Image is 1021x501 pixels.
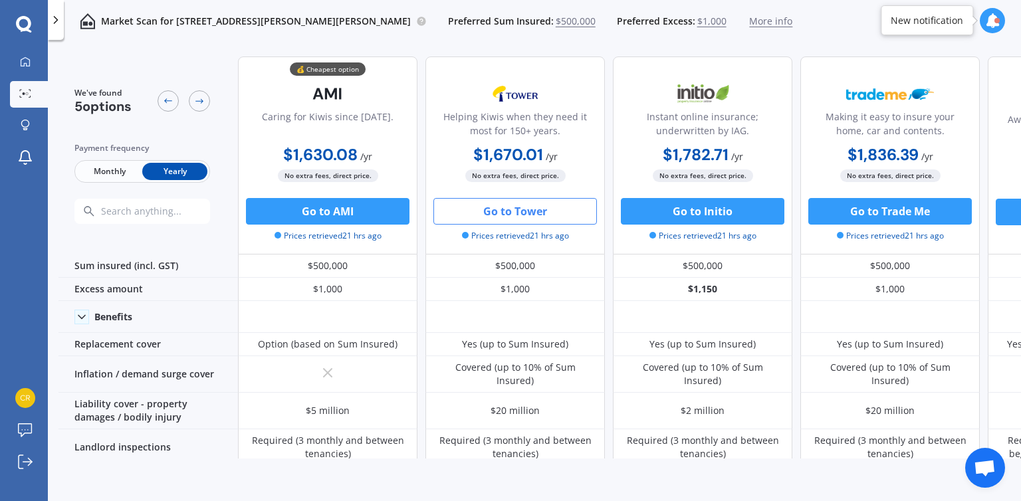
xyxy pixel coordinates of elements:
button: Go to Initio [621,198,784,225]
p: Market Scan for [STREET_ADDRESS][PERSON_NAME][PERSON_NAME] [101,15,411,28]
div: Covered (up to 10% of Sum Insured) [435,361,595,387]
span: / yr [731,150,743,163]
div: Yes (up to Sum Insured) [649,338,756,351]
div: Open chat [965,448,1005,488]
span: No extra fees, direct price. [278,169,378,182]
span: Prices retrieved 21 hrs ago [462,230,569,242]
span: No extra fees, direct price. [465,169,566,182]
span: $500,000 [556,15,596,28]
div: Sum insured (incl. GST) [58,254,238,278]
div: Option (based on Sum Insured) [258,338,397,351]
div: Covered (up to 10% of Sum Insured) [623,361,782,387]
span: / yr [360,150,372,163]
img: AMI-text-1.webp [284,77,372,110]
b: $1,630.08 [283,144,358,165]
div: $5 million [306,404,350,417]
button: Go to AMI [246,198,409,225]
div: $1,000 [238,278,417,301]
b: $1,782.71 [663,144,729,165]
span: Prices retrieved 21 hrs ago [837,230,944,242]
div: Benefits [94,311,132,323]
div: Required (3 monthly and between tenancies) [248,434,407,460]
b: $1,670.01 [473,144,543,165]
span: Prices retrieved 21 hrs ago [649,230,756,242]
input: Search anything... [100,205,236,217]
button: Go to Tower [433,198,597,225]
div: Payment frequency [74,142,210,155]
span: 5 options [74,98,132,115]
span: Preferred Sum Insured: [448,15,554,28]
img: Tower.webp [471,77,559,110]
div: Landlord inspections [58,429,238,466]
div: $20 million [865,404,915,417]
span: / yr [921,150,933,163]
span: $1,000 [697,15,727,28]
div: Excess amount [58,278,238,301]
div: $20 million [491,404,540,417]
div: New notification [891,14,963,27]
span: No extra fees, direct price. [840,169,941,182]
div: Yes (up to Sum Insured) [837,338,943,351]
div: Making it easy to insure your home, car and contents. [812,110,968,143]
span: Prices retrieved 21 hrs ago [275,230,382,242]
img: Initio.webp [659,77,746,110]
span: / yr [546,150,558,163]
div: Helping Kiwis when they need it most for 150+ years. [437,110,594,143]
div: $1,150 [613,278,792,301]
span: Preferred Excess: [617,15,695,28]
img: home-and-contents.b802091223b8502ef2dd.svg [80,13,96,29]
div: Caring for Kiwis since [DATE]. [262,110,394,143]
div: Yes (up to Sum Insured) [462,338,568,351]
div: Required (3 monthly and between tenancies) [810,434,970,460]
div: Liability cover - property damages / bodily injury [58,393,238,429]
div: $1,000 [425,278,605,301]
span: No extra fees, direct price. [653,169,753,182]
div: Instant online insurance; underwritten by IAG. [624,110,781,143]
div: $2 million [681,404,725,417]
div: 💰 Cheapest option [290,62,366,76]
b: $1,836.39 [848,144,919,165]
div: Inflation / demand surge cover [58,356,238,393]
span: We've found [74,87,132,99]
div: Replacement cover [58,333,238,356]
div: $500,000 [238,254,417,278]
img: 74502827aed9a9863463e3a6b28cc560 [15,388,35,408]
div: $1,000 [800,278,980,301]
span: More info [749,15,792,28]
div: Required (3 monthly and between tenancies) [623,434,782,460]
div: $500,000 [800,254,980,278]
div: $500,000 [613,254,792,278]
div: $500,000 [425,254,605,278]
div: Required (3 monthly and between tenancies) [435,434,595,460]
span: Monthly [77,163,142,180]
button: Go to Trade Me [808,198,972,225]
div: Covered (up to 10% of Sum Insured) [810,361,970,387]
span: Yearly [142,163,207,180]
img: Trademe.webp [846,77,934,110]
